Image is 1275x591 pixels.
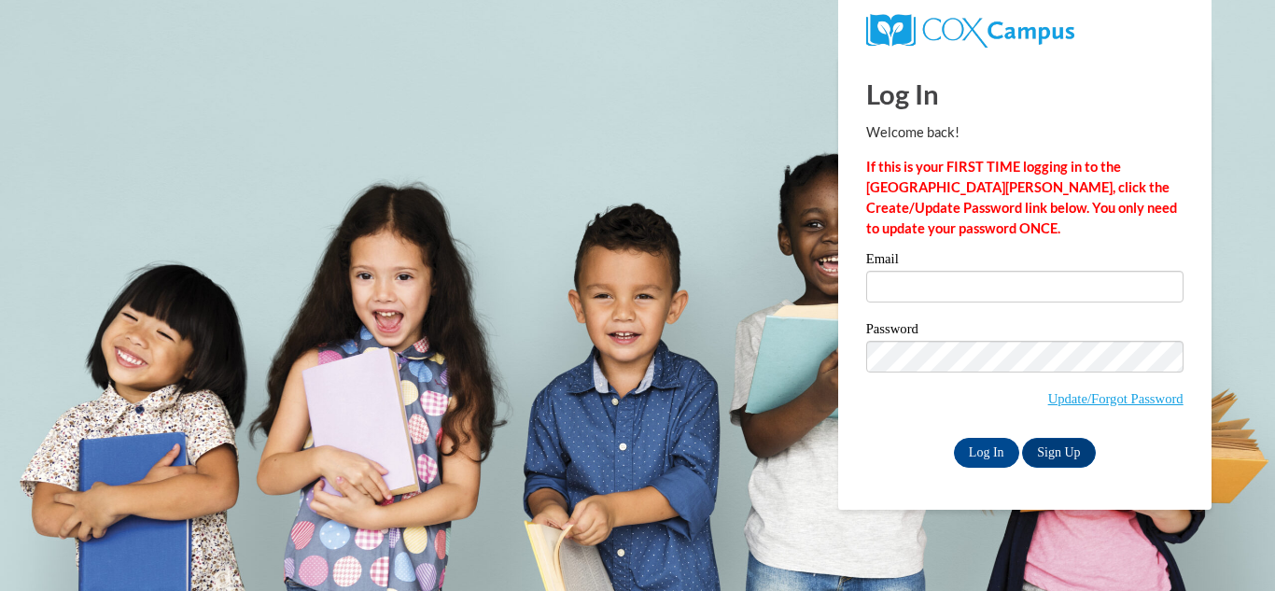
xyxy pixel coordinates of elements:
[866,122,1184,143] p: Welcome back!
[866,252,1184,271] label: Email
[866,75,1184,113] h1: Log In
[1022,438,1095,468] a: Sign Up
[1048,391,1184,406] a: Update/Forgot Password
[954,438,1019,468] input: Log In
[866,14,1074,48] img: COX Campus
[866,322,1184,341] label: Password
[866,159,1177,236] strong: If this is your FIRST TIME logging in to the [GEOGRAPHIC_DATA][PERSON_NAME], click the Create/Upd...
[866,21,1074,37] a: COX Campus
